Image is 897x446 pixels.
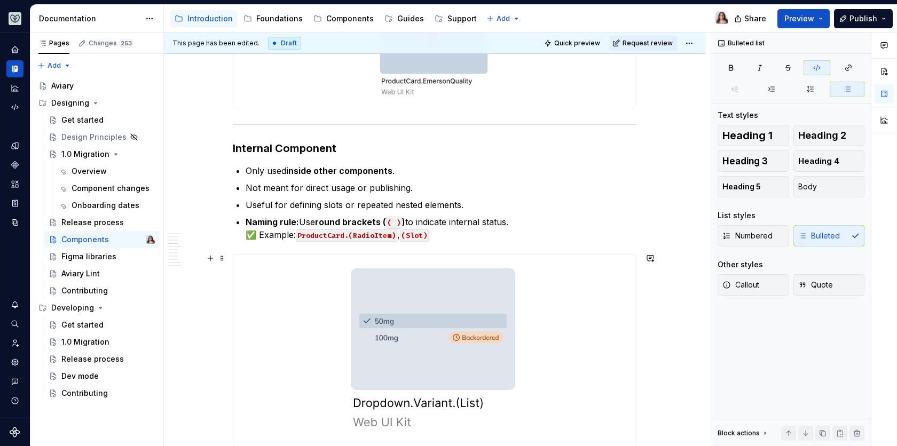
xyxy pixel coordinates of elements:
[39,13,140,24] div: Documentation
[793,125,865,146] button: Heading 2
[798,280,833,290] span: Quote
[61,354,124,364] div: Release process
[61,337,109,347] div: 1.0 Migration
[44,265,159,282] a: Aviary Lint
[170,10,237,27] a: Introduction
[744,13,766,24] span: Share
[246,198,636,211] p: Useful for defining slots or repeated nested elements.
[718,429,760,437] div: Block actions
[246,217,299,227] strong: Naming rule:
[718,176,789,197] button: Heading 5
[6,315,23,332] button: Search ⌘K
[722,280,759,290] span: Callout
[34,77,159,402] div: Page tree
[6,79,23,97] a: Analytics
[777,9,830,28] button: Preview
[798,156,839,166] span: Heading 4
[233,142,336,155] strong: Internal Component
[61,234,109,245] div: Components
[51,81,74,91] div: Aviary
[54,197,159,214] a: Onboarding dates
[447,13,477,24] div: Support
[715,11,728,24] img: Brittany Hogg
[9,12,21,25] img: 256e2c79-9abd-4d59-8978-03feab5a3943.png
[718,125,789,146] button: Heading 1
[722,130,773,141] span: Heading 1
[784,13,814,24] span: Preview
[722,181,761,192] span: Heading 5
[6,373,23,390] div: Contact support
[315,217,386,227] strong: round brackets (
[44,214,159,231] a: Release process
[44,368,159,385] a: Dev mode
[246,216,636,241] p: Use to indicate internal status. ✅ Example: ,
[34,58,74,73] button: Add
[400,229,429,242] code: (Slot)
[6,176,23,193] div: Assets
[268,37,301,50] div: Draft
[44,282,159,299] a: Contributing
[793,176,865,197] button: Body
[51,302,94,313] div: Developing
[609,36,678,51] button: Request review
[187,13,233,24] div: Introduction
[256,13,303,24] div: Foundations
[483,11,523,26] button: Add
[793,274,865,296] button: Quote
[54,180,159,197] a: Component changes
[6,156,23,173] a: Components
[718,259,763,270] div: Other styles
[172,39,259,47] span: This page has been edited.
[497,14,510,23] span: Add
[44,129,159,146] a: Design Principles
[38,39,69,47] div: Pages
[10,427,20,437] svg: Supernova Logo
[309,10,378,27] a: Components
[380,10,428,27] a: Guides
[286,165,392,176] strong: inside other components
[54,163,159,180] a: Overview
[6,214,23,231] a: Data sources
[146,235,155,244] img: Brittany Hogg
[61,320,104,330] div: Get started
[44,351,159,368] a: Release process
[6,195,23,212] a: Storybook stories
[386,217,402,229] code: ( )
[718,274,789,296] button: Callout
[729,9,773,28] button: Share
[61,251,116,262] div: Figma libraries
[246,164,636,177] p: Only used .
[718,150,789,172] button: Heading 3
[623,39,673,47] span: Request review
[834,9,893,28] button: Publish
[397,13,424,24] div: Guides
[326,13,374,24] div: Components
[6,60,23,77] div: Documentation
[554,39,600,47] span: Quick preview
[722,156,768,166] span: Heading 3
[119,39,133,47] span: 253
[6,99,23,116] a: Code automation
[718,225,789,246] button: Numbered
[541,36,605,51] button: Quick preview
[6,334,23,352] a: Invite team
[798,181,817,192] span: Body
[6,296,23,313] button: Notifications
[72,200,139,211] div: Onboarding dates
[793,150,865,172] button: Heading 4
[722,230,773,241] span: Numbered
[61,268,100,279] div: Aviary Lint
[798,130,846,141] span: Heading 2
[44,231,159,248] a: ComponentsBrittany Hogg
[44,111,159,129] a: Get started
[61,149,109,160] div: 1.0 Migration
[48,61,61,70] span: Add
[89,39,133,47] div: Changes
[170,8,481,29] div: Page tree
